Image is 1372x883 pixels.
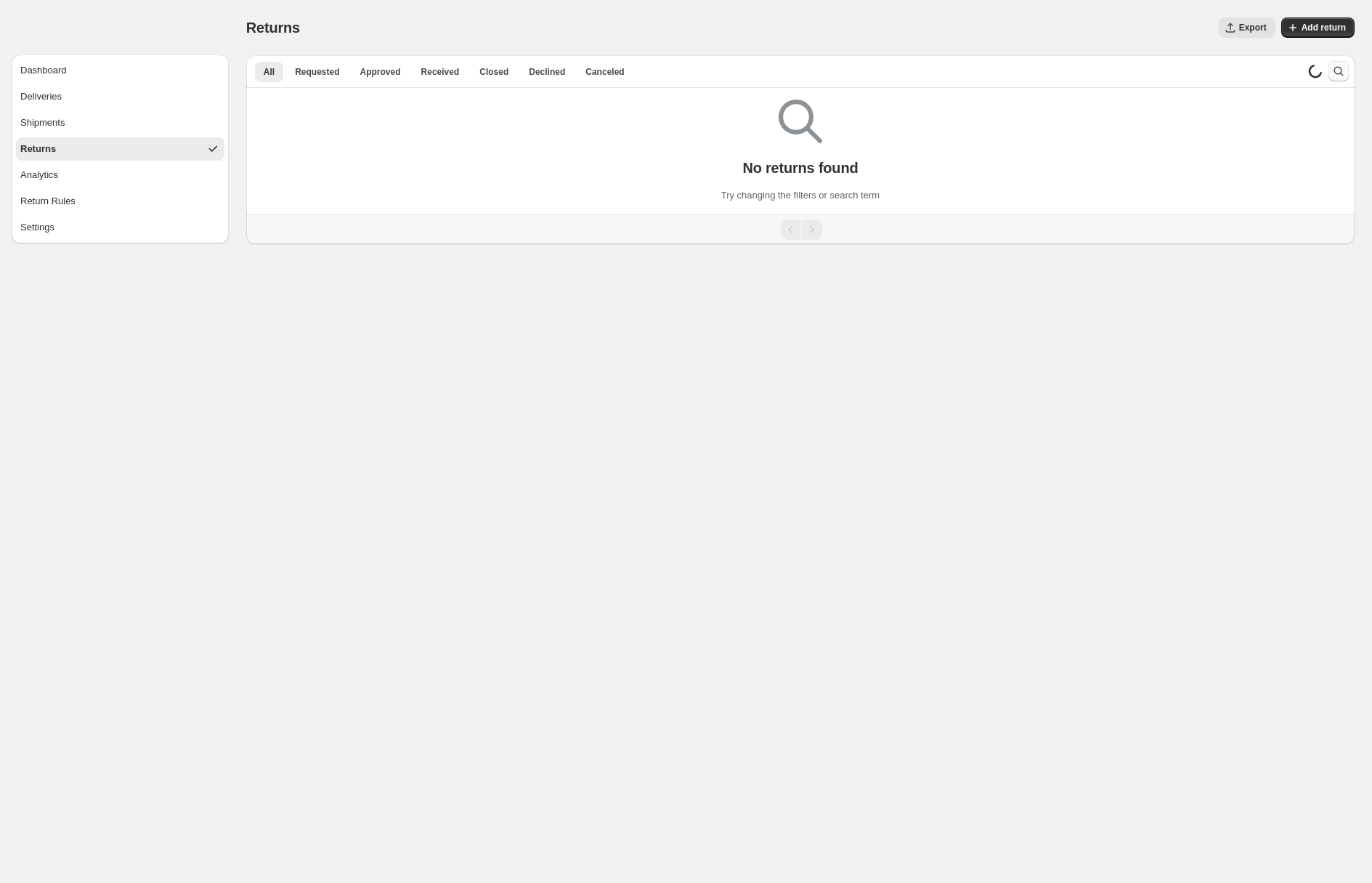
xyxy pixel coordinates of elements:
nav: Pagination [246,214,1355,244]
div: Deliveries [20,89,62,104]
button: Shipments [16,111,224,134]
span: Export [1239,22,1267,33]
img: Empty search results [779,100,822,143]
button: Analytics [16,164,224,187]
span: Declined [529,66,565,78]
div: Return Rules [20,194,76,209]
span: Canceled [585,66,624,78]
span: Closed [479,66,508,78]
div: Dashboard [20,63,67,78]
button: Export [1219,17,1275,38]
div: Analytics [20,168,58,182]
button: Dashboard [16,59,224,82]
button: Add return [1281,17,1355,38]
button: Settings [16,216,224,239]
button: Return Rules [16,190,224,213]
p: Try changing the filters or search term [721,188,880,203]
span: Approved [360,66,401,78]
span: All [264,66,275,78]
span: Requested [295,66,339,78]
button: Returns [16,137,224,161]
p: No returns found [742,159,858,177]
div: Shipments [20,116,65,130]
span: Received [421,66,460,78]
div: Returns [20,142,56,156]
div: Settings [20,220,54,235]
span: Returns [246,20,300,36]
button: Deliveries [16,85,224,108]
button: Search and filter results [1328,61,1349,81]
span: Add return [1302,22,1346,33]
